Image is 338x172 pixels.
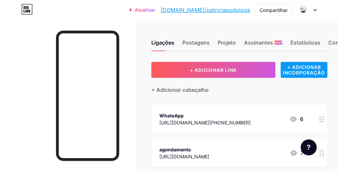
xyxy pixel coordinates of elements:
[297,4,310,16] img: patriciapodologa
[159,113,184,118] font: WhatsApp
[159,147,191,152] font: agendamento
[151,62,276,78] button: + ADICIONAR LINK
[274,41,282,44] font: NOVO
[135,7,155,13] font: Atualizar
[260,7,288,13] font: Compartilhar
[290,39,320,46] font: Estatísticas
[159,154,209,159] font: [URL][DOMAIN_NAME]
[161,7,250,13] font: [DOMAIN_NAME]/patriciapodologa
[283,64,325,76] font: + ADICIONAR INCORPORAÇÃO
[151,86,209,93] font: + Adicionar cabeçalho
[161,6,250,14] a: [DOMAIN_NAME]/patriciapodologa
[159,120,251,125] font: [URL][DOMAIN_NAME][PHONE_NUMBER]
[182,39,210,46] font: Postagens
[218,39,236,46] font: Projeto
[300,116,303,122] font: 6
[190,67,237,73] font: + ADICIONAR LINK
[244,39,273,46] font: Assinantes
[151,39,174,46] font: Ligações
